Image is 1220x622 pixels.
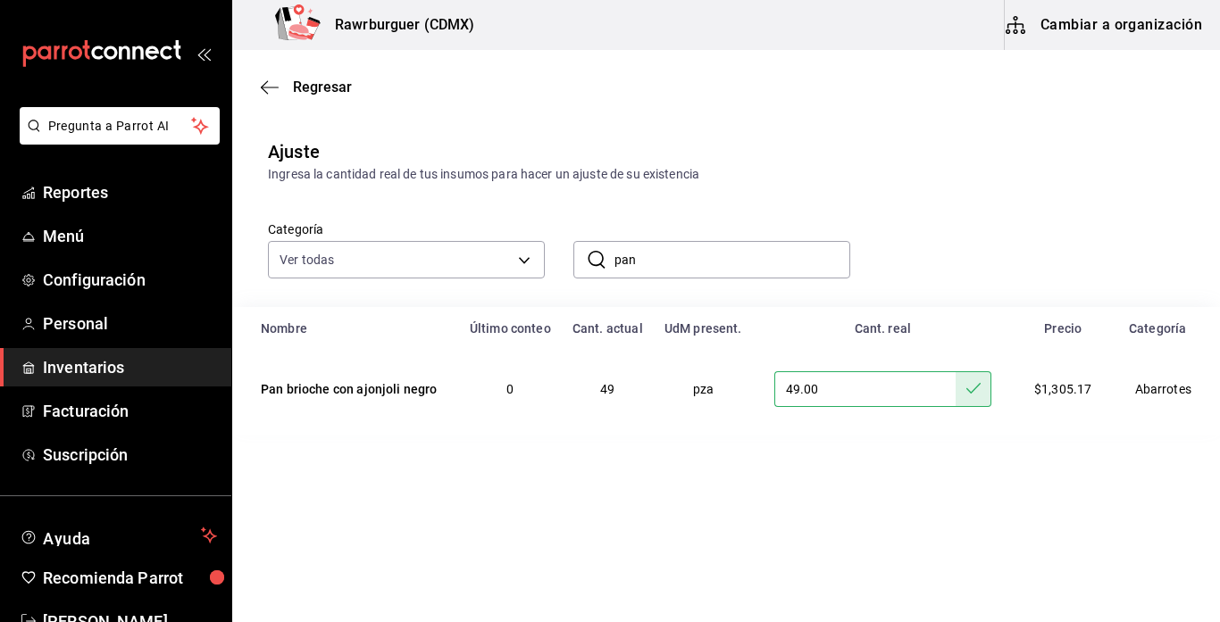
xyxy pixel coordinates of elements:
[43,566,217,590] span: Recomienda Parrot
[13,129,220,148] a: Pregunta a Parrot AI
[43,525,194,546] span: Ayuda
[268,138,320,165] div: Ajuste
[1124,321,1191,336] div: Categoría
[1034,382,1091,396] span: $1,305.17
[43,399,217,423] span: Facturación
[664,321,742,336] div: UdM present.
[600,382,614,396] span: 49
[43,224,217,248] span: Menú
[470,321,551,336] div: Último conteo
[280,251,334,269] span: Ver todas
[196,46,211,61] button: open_drawer_menu
[43,311,217,336] span: Personal
[1113,350,1220,428] td: Abarrotes
[506,382,514,396] span: 0
[43,268,217,292] span: Configuración
[293,79,352,95] span: Regresar
[572,321,643,336] div: Cant. actual
[261,321,448,336] div: Nombre
[43,355,217,379] span: Inventarios
[232,350,459,428] td: Pan brioche con ajonjoli negro
[1024,321,1102,336] div: Precio
[261,79,352,95] button: Regresar
[268,165,1184,184] div: Ingresa la cantidad real de tus insumos para hacer un ajuste de su existencia
[43,443,217,467] span: Suscripción
[614,242,850,278] input: Buscar nombre de insumo
[43,180,217,204] span: Reportes
[774,371,956,407] input: Sin ajuste
[321,14,474,36] h3: Rawrburguer (CDMX)
[654,350,753,428] td: pza
[268,223,545,236] label: Categoría
[20,107,220,145] button: Pregunta a Parrot AI
[764,321,1002,336] div: Cant. real
[48,117,192,136] span: Pregunta a Parrot AI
